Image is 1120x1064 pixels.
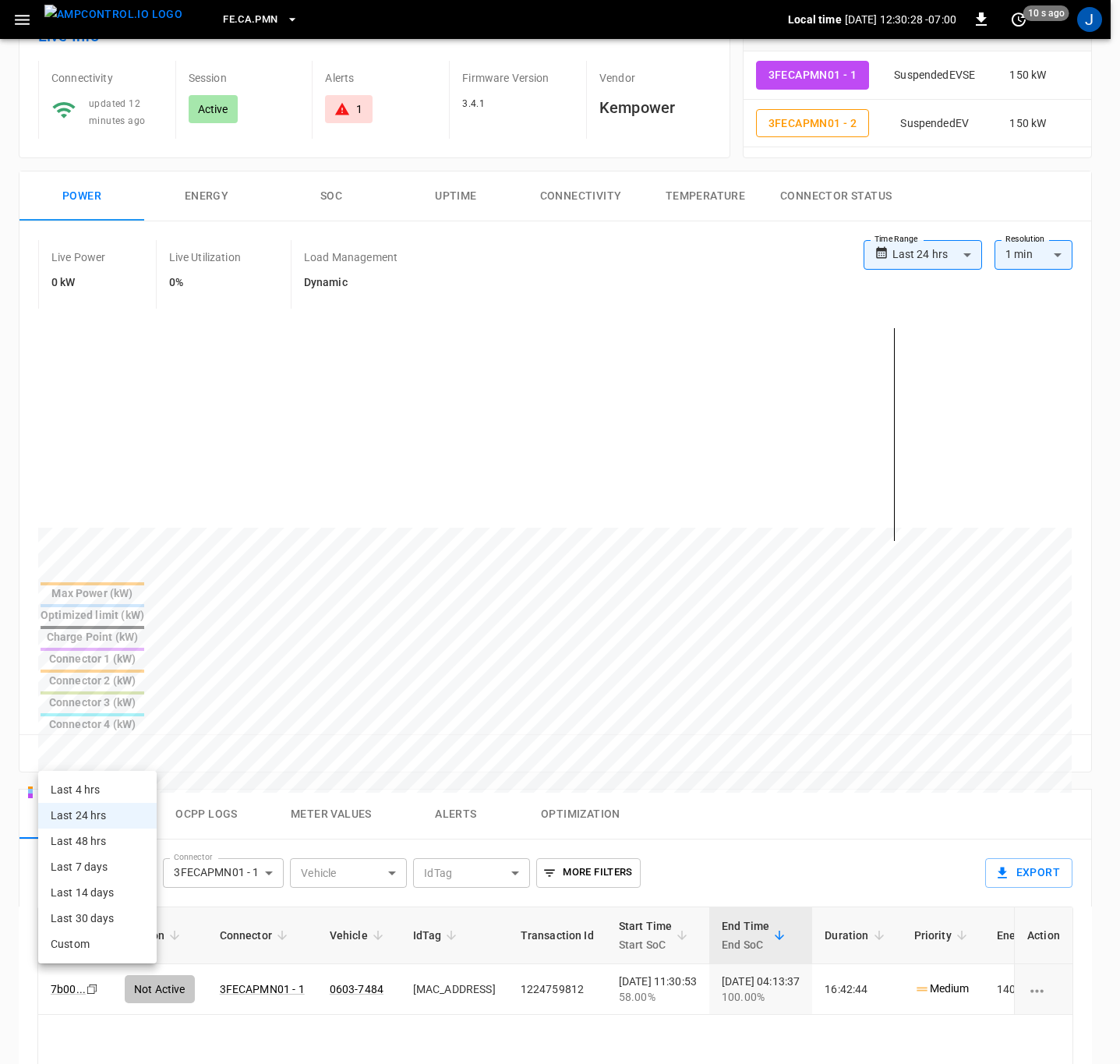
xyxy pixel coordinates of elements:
li: Last 30 days [38,906,157,931]
li: Custom [38,931,157,957]
li: Last 48 hrs [38,829,157,854]
li: Last 14 days [38,880,157,906]
li: Last 4 hrs [38,777,157,803]
li: Last 7 days [38,854,157,880]
li: Last 24 hrs [38,803,157,829]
